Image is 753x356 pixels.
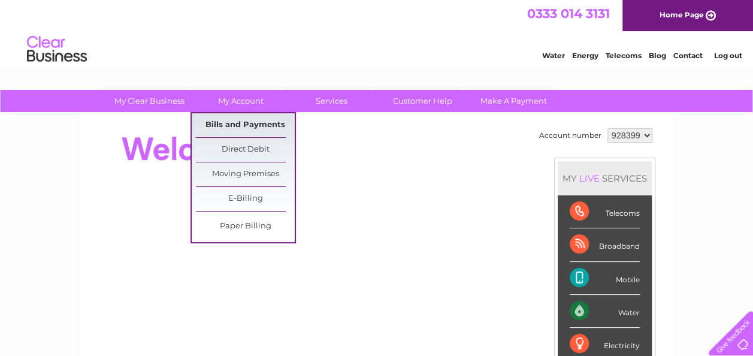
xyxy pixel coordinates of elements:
[673,51,703,60] a: Contact
[191,90,290,112] a: My Account
[100,90,199,112] a: My Clear Business
[196,215,295,239] a: Paper Billing
[572,51,598,60] a: Energy
[464,90,563,112] a: Make A Payment
[536,125,604,146] td: Account number
[542,51,565,60] a: Water
[649,51,666,60] a: Blog
[26,31,87,68] img: logo.png
[196,113,295,137] a: Bills and Payments
[570,195,640,228] div: Telecoms
[94,7,660,58] div: Clear Business is a trading name of Verastar Limited (registered in [GEOGRAPHIC_DATA] No. 3667643...
[196,138,295,162] a: Direct Debit
[570,262,640,295] div: Mobile
[570,295,640,328] div: Water
[527,6,610,21] a: 0333 014 3131
[606,51,642,60] a: Telecoms
[713,51,742,60] a: Log out
[558,161,652,195] div: MY SERVICES
[196,187,295,211] a: E-Billing
[577,173,602,184] div: LIVE
[282,90,381,112] a: Services
[196,162,295,186] a: Moving Premises
[570,228,640,261] div: Broadband
[373,90,472,112] a: Customer Help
